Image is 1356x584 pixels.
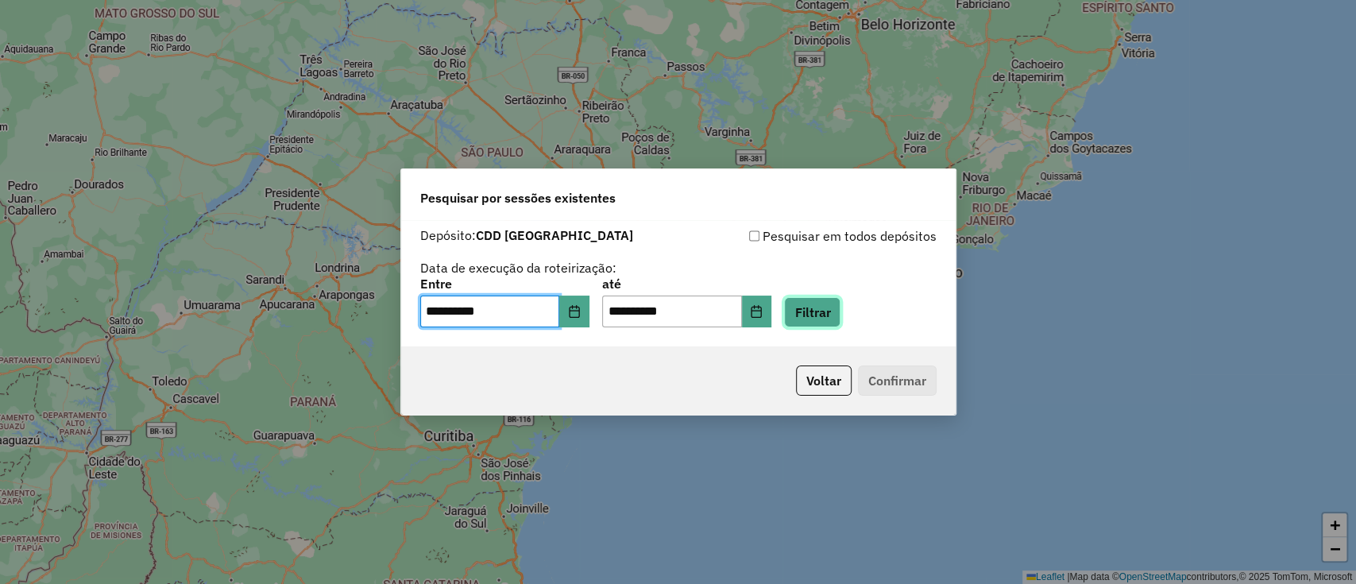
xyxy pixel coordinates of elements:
span: Pesquisar por sessões existentes [420,188,616,207]
label: Depósito: [420,226,633,245]
label: Entre [420,274,589,293]
button: Choose Date [742,296,772,327]
button: Voltar [796,365,852,396]
button: Filtrar [784,297,840,327]
div: Pesquisar em todos depósitos [678,226,937,246]
button: Choose Date [559,296,589,327]
label: Data de execução da roteirização: [420,258,616,277]
label: até [602,274,771,293]
strong: CDD [GEOGRAPHIC_DATA] [476,227,633,243]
